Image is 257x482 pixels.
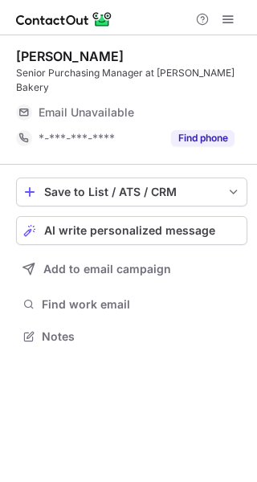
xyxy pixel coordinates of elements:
[44,224,215,237] span: AI write personalized message
[171,130,235,146] button: Reveal Button
[16,216,247,245] button: AI write personalized message
[16,255,247,284] button: Add to email campaign
[43,263,171,276] span: Add to email campaign
[39,105,134,120] span: Email Unavailable
[42,297,241,312] span: Find work email
[42,329,241,344] span: Notes
[16,293,247,316] button: Find work email
[16,10,112,29] img: ContactOut v5.3.10
[16,178,247,206] button: save-profile-one-click
[16,325,247,348] button: Notes
[16,66,247,95] div: Senior Purchasing Manager at [PERSON_NAME] Bakery
[44,186,219,198] div: Save to List / ATS / CRM
[16,48,124,64] div: [PERSON_NAME]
